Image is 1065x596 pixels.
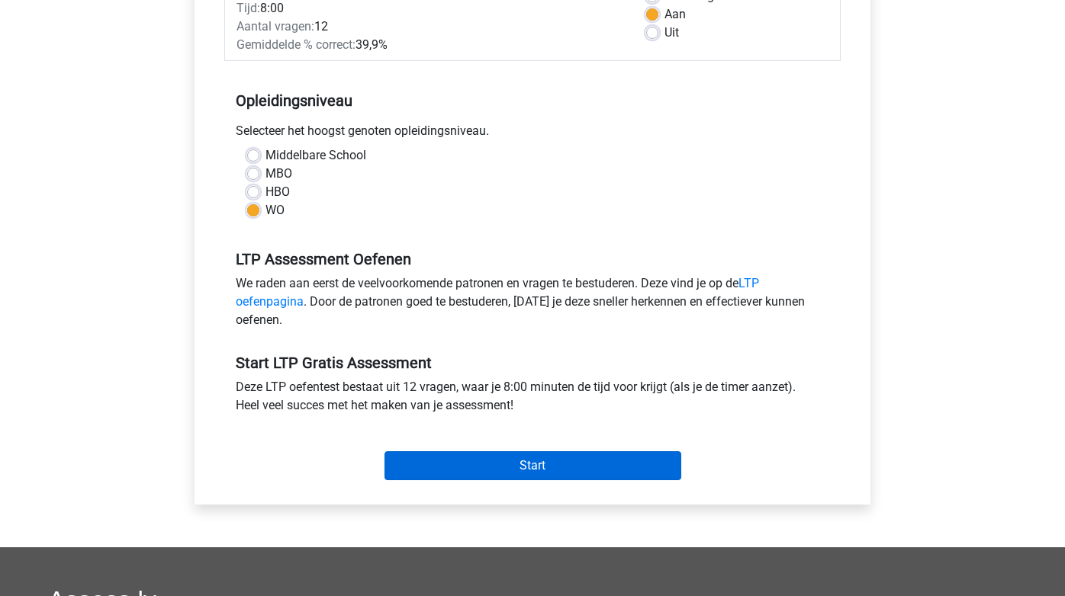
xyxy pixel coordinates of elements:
[224,122,841,146] div: Selecteer het hoogst genoten opleidingsniveau.
[224,274,841,335] div: We raden aan eerst de veelvoorkomende patronen en vragen te bestuderen. Deze vind je op de . Door...
[236,37,356,52] span: Gemiddelde % correct:
[236,250,829,268] h5: LTP Assessment Oefenen
[265,146,366,165] label: Middelbare School
[384,451,681,480] input: Start
[664,24,679,42] label: Uit
[225,36,635,54] div: 39,9%
[236,1,260,15] span: Tijd:
[265,183,290,201] label: HBO
[225,18,635,36] div: 12
[664,5,686,24] label: Aan
[236,19,314,34] span: Aantal vragen:
[265,201,285,219] label: WO
[236,354,829,372] h5: Start LTP Gratis Assessment
[224,378,841,421] div: Deze LTP oefentest bestaat uit 12 vragen, waar je 8:00 minuten de tijd voor krijgt (als je de tim...
[265,165,292,183] label: MBO
[236,85,829,116] h5: Opleidingsniveau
